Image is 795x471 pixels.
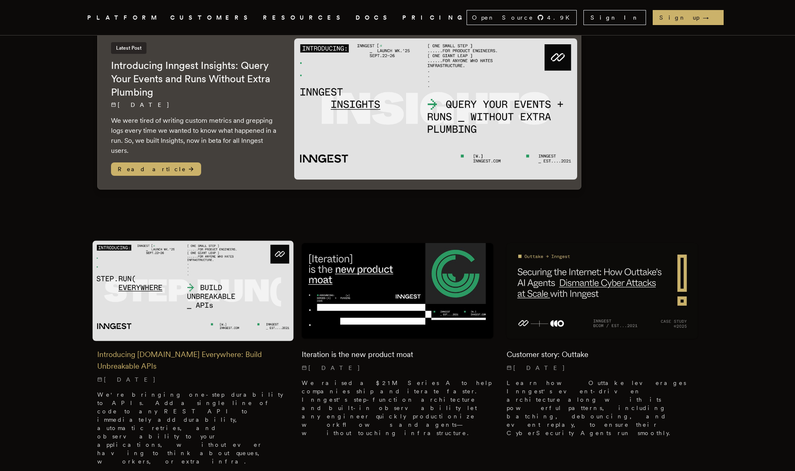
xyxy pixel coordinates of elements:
a: CUSTOMERS [170,13,253,23]
p: [DATE] [111,101,278,109]
img: Featured image for Customer story: Outtake blog post [507,243,698,339]
span: 4.9 K [547,13,575,22]
span: Latest Post [111,42,146,54]
a: Sign up [653,10,724,25]
a: Featured image for Iteration is the new product moat blog postIteration is the new product moat[D... [302,243,493,444]
span: → [703,13,717,22]
p: Learn how Outtake leverages Inngest's event-driven architecture along with its powerful patterns,... [507,379,698,437]
img: Featured image for Introducing Step.Run Everywhere: Build Unbreakable APIs blog post [92,241,293,341]
img: Featured image for Iteration is the new product moat blog post [302,243,493,339]
p: [DATE] [302,364,493,372]
span: Open Source [472,13,534,22]
span: Read article [111,162,201,176]
p: We raised a $21M Series A to help companies ship and iterate faster. Inngest's step-function arch... [302,379,493,437]
h2: Customer story: Outtake [507,349,698,360]
h2: Introducing [DOMAIN_NAME] Everywhere: Build Unbreakable APIs [97,349,289,372]
p: We were tired of writing custom metrics and grepping logs every time we wanted to know what happe... [111,116,278,156]
p: [DATE] [507,364,698,372]
a: DOCS [356,13,392,23]
a: Sign In [583,10,646,25]
p: We're bringing one-step durability to APIs. Add a single line of code to any REST API to immediat... [97,390,289,466]
a: Featured image for Customer story: Outtake blog postCustomer story: Outtake[DATE] Learn how Outta... [507,243,698,444]
img: Featured image for Introducing Inngest Insights: Query Your Events and Runs Without Extra Plumbin... [294,38,578,180]
a: Latest PostIntroducing Inngest Insights: Query Your Events and Runs Without Extra Plumbing[DATE] ... [97,28,581,190]
a: PRICING [402,13,467,23]
h2: Introducing Inngest Insights: Query Your Events and Runs Without Extra Plumbing [111,59,278,99]
button: PLATFORM [87,13,160,23]
h2: Iteration is the new product moat [302,349,493,360]
p: [DATE] [97,375,289,384]
button: RESOURCES [263,13,346,23]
